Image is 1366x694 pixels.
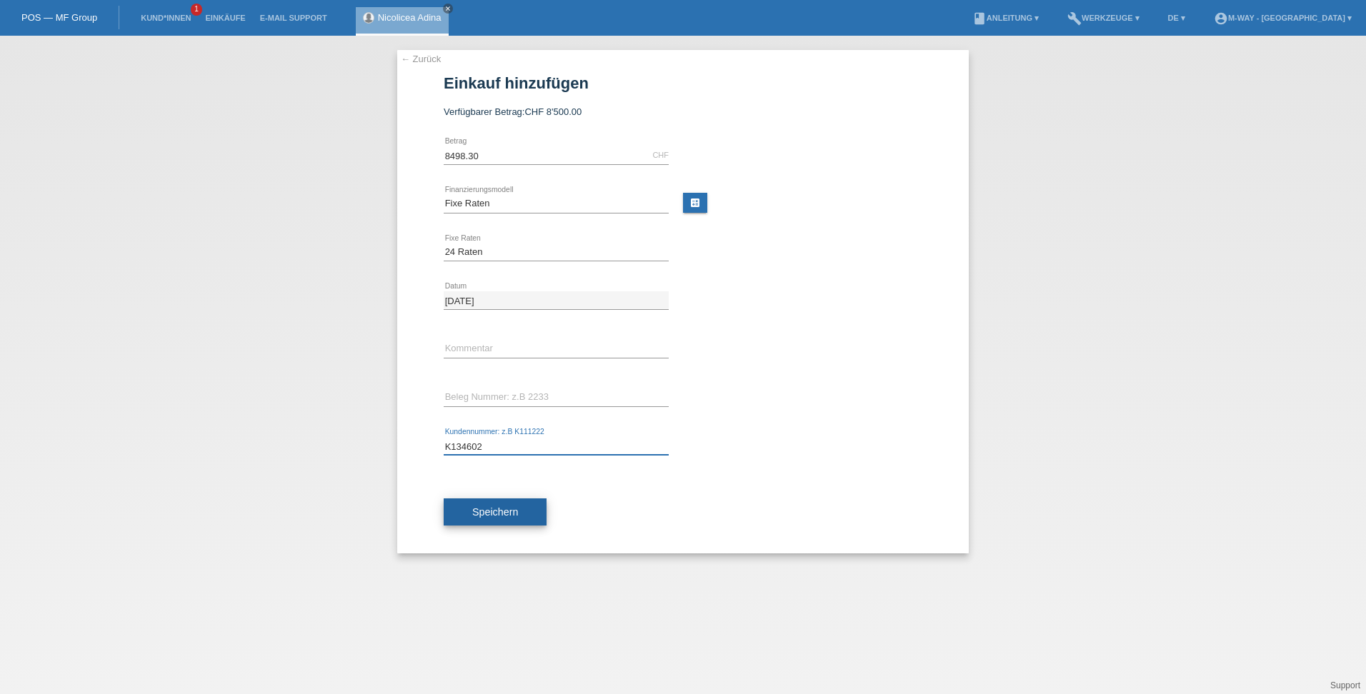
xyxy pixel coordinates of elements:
[1207,14,1359,22] a: account_circlem-way - [GEOGRAPHIC_DATA] ▾
[1161,14,1192,22] a: DE ▾
[378,12,442,23] a: Nicolicea Adina
[1060,14,1147,22] a: buildWerkzeuge ▾
[1067,11,1082,26] i: build
[1330,680,1360,690] a: Support
[524,106,582,117] span: CHF 8'500.00
[972,11,987,26] i: book
[652,151,669,159] div: CHF
[965,14,1046,22] a: bookAnleitung ▾
[444,5,452,12] i: close
[1214,11,1228,26] i: account_circle
[198,14,252,22] a: Einkäufe
[444,106,922,117] div: Verfügbarer Betrag:
[472,506,518,518] span: Speichern
[21,12,97,23] a: POS — MF Group
[444,74,922,92] h1: Einkauf hinzufügen
[444,498,547,525] button: Speichern
[683,193,707,213] a: calculate
[443,4,453,14] a: close
[134,14,198,22] a: Kund*innen
[689,197,701,208] i: calculate
[401,54,441,64] a: ← Zurück
[253,14,334,22] a: E-Mail Support
[191,4,202,16] span: 1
